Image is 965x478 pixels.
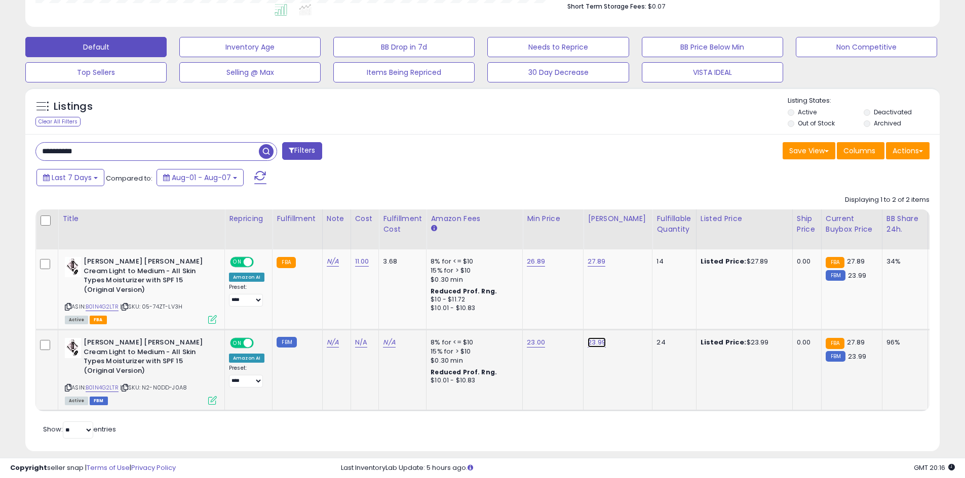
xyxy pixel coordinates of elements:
[886,338,920,347] div: 96%
[231,339,244,347] span: ON
[798,108,817,116] label: Active
[341,463,955,473] div: Last InventoryLab Update: 5 hours ago.
[252,258,268,267] span: OFF
[701,257,785,266] div: $27.89
[36,169,104,186] button: Last 7 Days
[826,351,845,362] small: FBM
[914,463,955,472] span: 2025-08-15 20:16 GMT
[527,256,545,267] a: 26.89
[65,397,88,405] span: All listings currently available for purchase on Amazon
[783,142,835,159] button: Save View
[65,338,217,404] div: ASIN:
[355,337,367,347] a: N/A
[355,256,369,267] a: 11.00
[157,169,244,186] button: Aug-01 - Aug-07
[874,108,912,116] label: Deactivated
[701,337,747,347] b: Listed Price:
[333,37,475,57] button: BB Drop in 7d
[826,270,845,281] small: FBM
[277,213,318,224] div: Fulfillment
[567,2,646,11] b: Short Term Storage Fees:
[527,213,579,224] div: Min Price
[277,257,295,268] small: FBA
[886,142,930,159] button: Actions
[874,119,901,127] label: Archived
[65,338,81,358] img: 41vnjct-qXL._SL40_.jpg
[588,337,606,347] a: 23.99
[797,213,817,235] div: Ship Price
[431,376,515,385] div: $10.01 - $10.83
[84,257,207,297] b: [PERSON_NAME] [PERSON_NAME] Cream Light to Medium - All Skin Types Moisturizer with SPF 15 (Origi...
[657,338,688,347] div: 24
[487,62,629,82] button: 30 Day Decrease
[229,365,264,387] div: Preset:
[642,37,783,57] button: BB Price Below Min
[282,142,322,160] button: Filters
[797,338,814,347] div: 0.00
[65,316,88,324] span: All listings currently available for purchase on Amazon
[657,257,688,266] div: 14
[431,266,515,275] div: 15% for > $10
[431,257,515,266] div: 8% for <= $10
[86,383,119,392] a: B01N4G2LTR
[837,142,884,159] button: Columns
[383,257,418,266] div: 3.68
[431,304,515,313] div: $10.01 - $10.83
[106,173,152,183] span: Compared to:
[886,213,923,235] div: BB Share 24h.
[333,62,475,82] button: Items Being Repriced
[588,213,648,224] div: [PERSON_NAME]
[642,62,783,82] button: VISTA IDEAL
[848,352,866,361] span: 23.99
[229,284,264,307] div: Preset:
[798,119,835,127] label: Out of Stock
[431,275,515,284] div: $0.30 min
[701,213,788,224] div: Listed Price
[52,172,92,183] span: Last 7 Days
[231,258,244,267] span: ON
[86,302,119,311] a: B01N4G2LTR
[65,257,81,277] img: 41vnjct-qXL._SL40_.jpg
[229,273,264,282] div: Amazon AI
[327,256,339,267] a: N/A
[327,337,339,347] a: N/A
[843,146,875,156] span: Columns
[648,2,665,11] span: $0.07
[847,256,865,266] span: 27.89
[179,37,321,57] button: Inventory Age
[172,172,231,183] span: Aug-01 - Aug-07
[383,213,422,235] div: Fulfillment Cost
[355,213,375,224] div: Cost
[35,117,81,126] div: Clear All Filters
[10,463,47,472] strong: Copyright
[826,338,844,349] small: FBA
[431,287,497,295] b: Reduced Prof. Rng.
[10,463,176,473] div: seller snap | |
[327,213,346,224] div: Note
[229,354,264,363] div: Amazon AI
[90,316,107,324] span: FBA
[701,256,747,266] b: Listed Price:
[229,213,268,224] div: Repricing
[431,338,515,347] div: 8% for <= $10
[797,257,814,266] div: 0.00
[43,424,116,434] span: Show: entries
[431,295,515,304] div: $10 - $11.72
[826,213,878,235] div: Current Buybox Price
[252,339,268,347] span: OFF
[701,338,785,347] div: $23.99
[431,368,497,376] b: Reduced Prof. Rng.
[120,383,187,392] span: | SKU: N2-N0DD-J0A8
[179,62,321,82] button: Selling @ Max
[845,195,930,205] div: Displaying 1 to 2 of 2 items
[87,463,130,472] a: Terms of Use
[431,347,515,356] div: 15% for > $10
[431,356,515,365] div: $0.30 min
[826,257,844,268] small: FBA
[527,337,545,347] a: 23.00
[657,213,691,235] div: Fulfillable Quantity
[25,37,167,57] button: Default
[131,463,176,472] a: Privacy Policy
[848,271,866,280] span: 23.99
[886,257,920,266] div: 34%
